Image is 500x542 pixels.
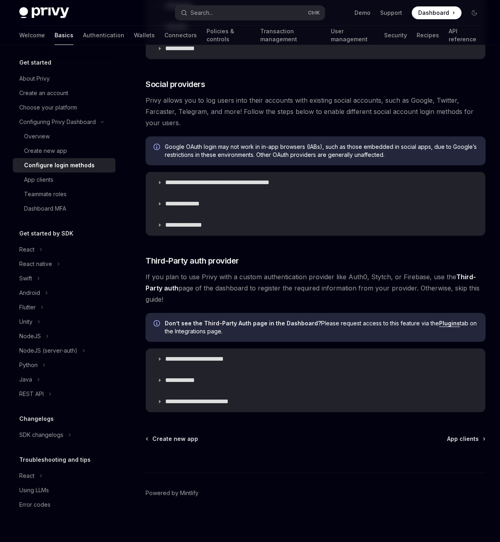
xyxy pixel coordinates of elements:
div: Teammate roles [24,189,67,199]
a: Error codes [13,497,115,512]
div: Dashboard MFA [24,204,66,213]
span: Third-Party auth provider [146,255,239,266]
span: Social providers [146,79,205,90]
a: App clients [13,173,115,187]
div: Swift [19,274,32,283]
div: REST API [19,389,44,399]
a: API reference [449,26,481,45]
span: Privy allows you to log users into their accounts with existing social accounts, such as Google, ... [146,95,486,128]
a: Basics [55,26,73,45]
span: App clients [447,435,479,443]
div: NodeJS (server-auth) [19,346,77,355]
a: Dashboard MFA [13,201,115,216]
a: Teammate roles [13,187,115,201]
h5: Troubleshooting and tips [19,455,91,465]
div: Configuring Privy Dashboard [19,117,96,127]
a: Plugins [439,320,460,327]
div: Choose your platform [19,103,77,112]
span: Google OAuth login may not work in in-app browsers (IABs), such as those embedded in social apps,... [165,143,478,159]
button: Toggle dark mode [468,6,481,19]
h5: Get started [19,58,51,67]
a: Demo [354,9,370,17]
span: If you plan to use Privy with a custom authentication provider like Auth0, Stytch, or Firebase, u... [146,271,486,305]
div: Create an account [19,88,68,98]
a: User management [331,26,374,45]
a: Using LLMs [13,483,115,497]
svg: Info [154,320,162,328]
strong: Don’t see the Third-Party Auth page in the Dashboard? [165,320,321,327]
div: Using LLMs [19,485,49,495]
span: Dashboard [418,9,449,17]
div: Unity [19,317,32,327]
div: React [19,245,34,254]
a: Policies & controls [206,26,251,45]
span: Please request access to this feature via the tab on the Integrations page. [165,319,478,335]
div: Flutter [19,302,36,312]
a: Security [384,26,407,45]
div: React native [19,259,52,269]
div: App clients [24,175,53,185]
h5: Changelogs [19,414,54,424]
div: SDK changelogs [19,430,63,440]
div: Java [19,375,32,384]
a: Overview [13,129,115,144]
a: Welcome [19,26,45,45]
a: Support [380,9,402,17]
div: Python [19,360,38,370]
div: Overview [24,132,50,141]
a: Wallets [134,26,155,45]
span: Create new app [152,435,198,443]
a: Create new app [146,435,198,443]
a: Dashboard [412,6,462,19]
a: App clients [447,435,485,443]
img: dark logo [19,7,69,18]
div: Configure login methods [24,160,95,170]
a: Choose your platform [13,100,115,115]
div: Error codes [19,500,51,510]
div: Create new app [24,146,67,156]
a: Create new app [13,144,115,158]
button: Search...CtrlK [175,6,325,20]
div: Android [19,288,40,298]
h5: Get started by SDK [19,229,73,238]
div: React [19,471,34,481]
a: Powered by Mintlify [146,489,198,497]
div: About Privy [19,74,50,83]
div: NodeJS [19,331,41,341]
a: Configure login methods [13,158,115,173]
a: Create an account [13,86,115,100]
span: Ctrl K [308,10,320,16]
a: Connectors [164,26,197,45]
a: Recipes [417,26,439,45]
a: About Privy [13,71,115,86]
svg: Info [154,144,162,152]
div: Search... [190,8,213,18]
a: Transaction management [260,26,321,45]
a: Authentication [83,26,124,45]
